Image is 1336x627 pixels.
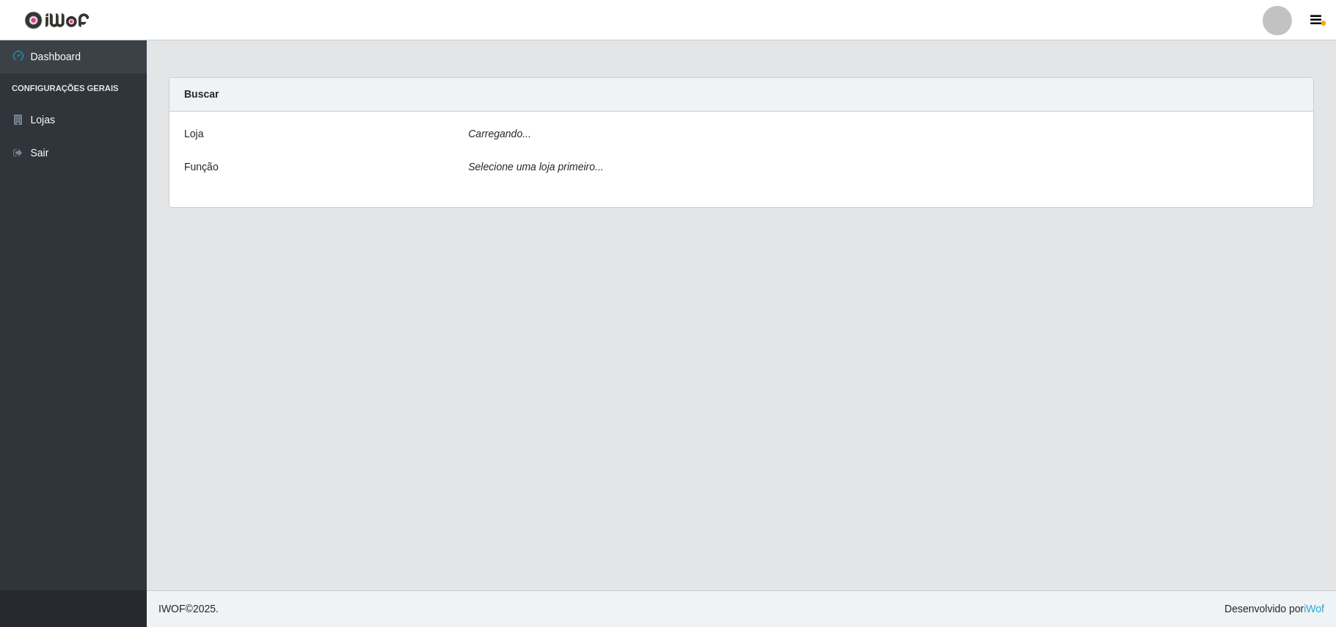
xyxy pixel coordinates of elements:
a: iWof [1304,603,1324,615]
label: Loja [184,126,203,142]
strong: Buscar [184,88,219,100]
span: © 2025 . [158,601,219,617]
label: Função [184,159,219,175]
span: IWOF [158,603,186,615]
i: Selecione uma loja primeiro... [468,161,603,173]
i: Carregando... [468,128,531,139]
span: Desenvolvido por [1224,601,1324,617]
img: CoreUI Logo [24,11,90,29]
